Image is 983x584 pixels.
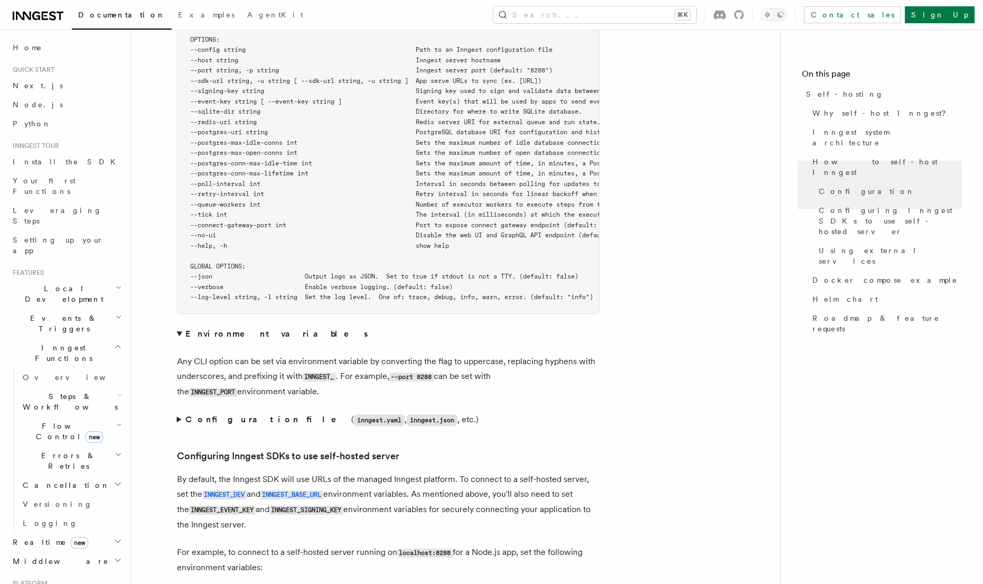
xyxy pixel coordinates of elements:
div: Inngest Functions [8,368,124,533]
summary: Environment variables [177,327,600,341]
span: Configuration [819,186,915,197]
code: --port 8288 [389,373,434,382]
button: Flow Controlnew [18,416,124,446]
span: --signing-key string Signing key used to sign and validate data between the server and apps. [190,87,678,95]
span: Roadmap & feature requests [812,313,962,334]
span: Helm chart [812,294,878,304]
span: Docker compose example [812,275,958,285]
code: inngest.json [407,414,457,426]
span: --queue-workers int Number of executor workers to execute steps from the queue (default: 100) [190,201,686,208]
span: --verbose Enable verbose logging. (default: false) [190,283,453,291]
strong: Environment variables [185,329,370,339]
a: How to self-host Inngest [808,152,962,182]
span: --connect-gateway-port int Port to expose connect gateway endpoint (default: 8289) [190,221,619,229]
span: --port string, -p string Inngest server port (default: "8288") [190,67,553,74]
span: OPTIONS: [190,36,220,43]
a: Home [8,38,124,57]
a: Logging [18,514,124,533]
span: Documentation [78,11,165,19]
a: Overview [18,368,124,387]
span: Steps & Workflows [18,391,118,412]
a: Documentation [72,3,172,30]
span: Configuring Inngest SDKs to use self-hosted server [819,205,962,237]
code: INNGEST_BASE_URL [260,490,323,499]
a: Examples [172,3,241,29]
span: --json Output logs as JSON. Set to true if stdout is not a TTY. (default: false) [190,273,578,280]
span: --postgres-max-idle-conns int Sets the maximum number of idle database connections in the Postgre... [190,139,789,146]
button: Cancellation [18,476,124,495]
span: Self-hosting [806,89,884,99]
span: Inngest tour [8,142,59,150]
code: INNGEST_PORT [189,388,237,397]
span: Events & Triggers [8,313,115,334]
span: Python [13,119,51,128]
span: --retry-interval int Retry interval in seconds for linear backoff when retrying functions - must ... [190,190,793,198]
span: Node.js [13,100,63,109]
span: new [86,431,103,443]
button: Events & Triggers [8,309,124,338]
button: Local Development [8,279,124,309]
button: Middleware [8,552,124,571]
p: By default, the Inngest SDK will use URLs of the managed Inngest platform. To connect to a self-h... [177,472,600,532]
a: AgentKit [241,3,310,29]
span: --host string Inngest server hostname [190,57,501,64]
span: Realtime [8,537,88,548]
span: Features [8,268,44,277]
button: Search...⌘K [493,6,696,23]
span: --postgres-uri string PostgreSQL database URI for configuration and history persistence. Defaults... [190,128,767,136]
summary: Configuration file(inngest.yaml,inngest.json, etc.) [177,412,600,428]
button: Errors & Retries [18,446,124,476]
span: --redis-uri string Redis server URI for external queue and run state. Defaults to self-contained,... [190,118,907,126]
button: Toggle dark mode [761,8,787,21]
span: Inngest Functions [8,342,114,364]
code: INNGEST_SIGNING_KEY [269,506,343,515]
a: Next.js [8,76,124,95]
a: Using external services [815,241,962,271]
span: Flow Control [18,421,116,442]
span: --postgres-max-open-conns int Sets the maximum number of open database connections allowed in the... [190,149,822,156]
a: Inngest system architecture [808,123,962,152]
p: Any CLI option can be set via environment variable by converting the flag to uppercase, replacing... [177,354,600,400]
span: Logging [23,519,78,527]
a: Self-hosting [802,85,962,104]
span: --no-ui Disable the web UI and GraphQL API endpoint (default: false) [190,231,638,239]
span: Middleware [8,556,109,567]
span: --log-level string, -l string Set the log level. One of: trace, debug, info, warn, error. (defaul... [190,293,593,301]
span: --postgres-conn-max-lifetime int Sets the maximum amount of time, in minutes, a PostgreSQL connec... [190,170,774,177]
span: Install the SDK [13,157,122,166]
span: Examples [178,11,235,19]
button: Inngest Functions [8,338,124,368]
span: Inngest system architecture [812,127,962,148]
span: Versioning [23,500,92,508]
a: Leveraging Steps [8,201,124,230]
span: Why self-host Inngest? [812,108,953,118]
a: Python [8,114,124,133]
span: Leveraging Steps [13,206,102,225]
span: --sqlite-dir string Directory for where to write SQLite database. [190,108,582,115]
span: Setting up your app [13,236,104,255]
span: Errors & Retries [18,450,115,471]
span: AgentKit [247,11,303,19]
code: INNGEST_EVENT_KEY [189,506,256,515]
a: Helm chart [808,290,962,309]
a: Roadmap & feature requests [808,309,962,338]
span: --sdk-url string, -u string [ --sdk-url string, -u string ] App serve URLs to sync (ex. [URL]) [190,77,541,85]
span: Cancellation [18,480,110,490]
span: GLOBAL OPTIONS: [190,263,246,270]
a: Docker compose example [808,271,962,290]
kbd: ⌘K [675,10,690,20]
strong: Configuration file [185,414,351,424]
button: Realtimenew [8,533,124,552]
button: Steps & Workflows [18,387,124,416]
span: --event-key string [ --event-key string ] Event key(s) that will be used by apps to send events t... [190,98,667,105]
code: INNGEST_DEV [202,490,247,499]
code: inngest.yaml [354,414,405,426]
span: --help, -h show help [190,242,449,249]
a: Node.js [8,95,124,114]
a: Install the SDK [8,152,124,171]
a: Your first Functions [8,171,124,201]
a: Configuring Inngest SDKs to use self-hosted server [177,449,399,464]
h4: On this page [802,68,962,85]
span: --tick int The interval (in milliseconds) at which the executor polls the queue (default: 150) [190,211,723,218]
a: Why self-host Inngest? [808,104,962,123]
